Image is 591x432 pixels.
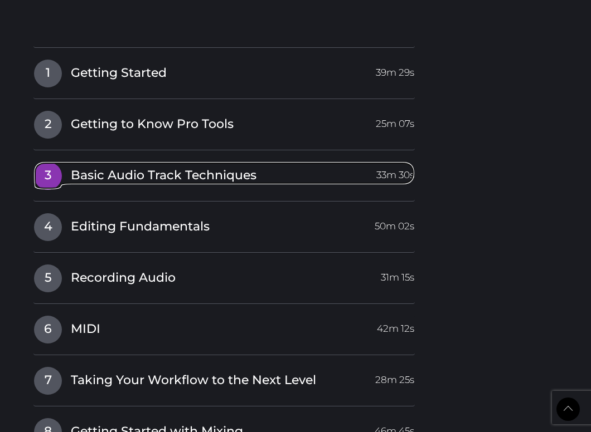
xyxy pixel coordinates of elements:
span: 6 [34,316,62,343]
span: 3 [34,162,62,190]
a: 6MIDI42m 12s [33,315,415,338]
span: 7 [34,367,62,395]
span: MIDI [71,321,100,338]
a: 1Getting Started39m 29s [33,59,415,82]
a: Back to Top [556,397,580,421]
span: Getting to Know Pro Tools [71,116,234,133]
span: 31m 15s [381,264,414,284]
span: 28m 25s [375,367,414,387]
a: 3Basic Audio Track Techniques33m 30s [33,161,415,185]
span: Getting Started [71,65,167,82]
span: 5 [34,264,62,292]
span: 33m 30s [376,162,414,182]
span: 4 [34,213,62,241]
a: 5Recording Audio31m 15s [33,264,415,287]
span: 50m 02s [375,213,414,233]
span: 42m 12s [377,316,414,336]
span: 25m 07s [376,111,414,131]
span: 39m 29s [376,60,414,80]
span: 1 [34,60,62,87]
span: 2 [34,111,62,139]
a: 7Taking Your Workflow to the Next Level28m 25s [33,366,415,390]
a: 4Editing Fundamentals50m 02s [33,213,415,236]
span: Recording Audio [71,269,176,287]
span: Basic Audio Track Techniques [71,167,256,184]
span: Taking Your Workflow to the Next Level [71,372,316,389]
span: Editing Fundamentals [71,218,210,235]
a: 2Getting to Know Pro Tools25m 07s [33,110,415,134]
